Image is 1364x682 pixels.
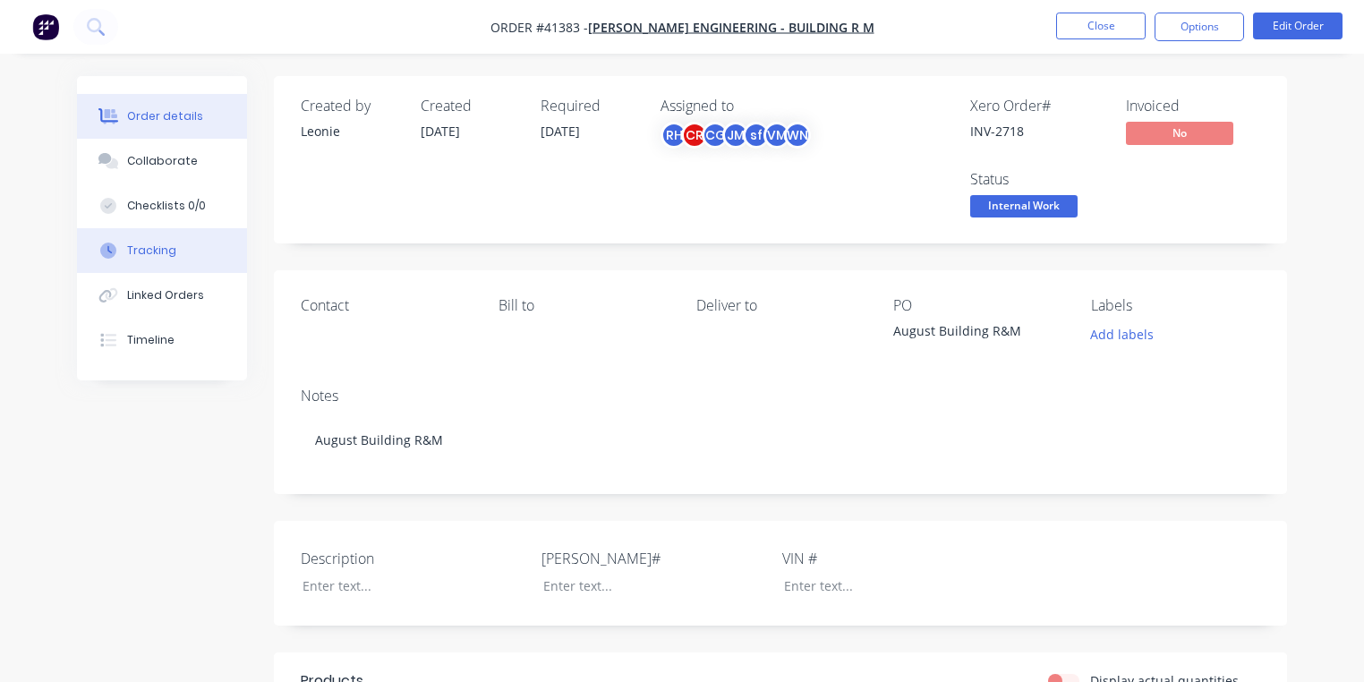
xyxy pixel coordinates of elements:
button: Tracking [77,228,247,273]
button: Internal Work [970,195,1078,222]
button: Close [1056,13,1146,39]
div: PO [893,297,1062,314]
div: August Building R&M [301,413,1260,467]
div: August Building R&M [893,321,1062,346]
div: Order details [127,108,203,124]
span: Order #41383 - [490,19,588,36]
div: Labels [1091,297,1260,314]
span: [DATE] [421,123,460,140]
span: Internal Work [970,195,1078,217]
label: Description [301,548,524,569]
div: Assigned to [661,98,840,115]
button: Linked Orders [77,273,247,318]
div: RH [661,122,687,149]
button: Collaborate [77,139,247,183]
div: Leonie [301,122,399,141]
button: Options [1155,13,1244,41]
div: VM [763,122,790,149]
button: Timeline [77,318,247,362]
div: Timeline [127,332,175,348]
div: Collaborate [127,153,198,169]
button: Order details [77,94,247,139]
img: Factory [32,13,59,40]
label: [PERSON_NAME]# [541,548,765,569]
span: [DATE] [541,123,580,140]
div: Linked Orders [127,287,204,303]
div: CR [681,122,708,149]
div: sf [743,122,770,149]
button: Add labels [1081,321,1164,345]
span: No [1126,122,1233,144]
div: Created by [301,98,399,115]
div: Checklists 0/0 [127,198,206,214]
div: CG [702,122,729,149]
div: Status [970,171,1104,188]
label: VIN # [782,548,1006,569]
a: [PERSON_NAME] Engineering - Building R M [588,19,874,36]
div: Required [541,98,639,115]
div: Created [421,98,519,115]
button: Edit Order [1253,13,1343,39]
div: Invoiced [1126,98,1260,115]
div: WN [784,122,811,149]
div: Xero Order # [970,98,1104,115]
div: INV-2718 [970,122,1104,141]
div: Tracking [127,243,176,259]
div: Deliver to [696,297,865,314]
div: Contact [301,297,470,314]
div: Bill to [499,297,668,314]
button: RHCRCGJMsfVMWN [661,122,811,149]
div: JM [722,122,749,149]
div: Notes [301,388,1260,405]
button: Checklists 0/0 [77,183,247,228]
